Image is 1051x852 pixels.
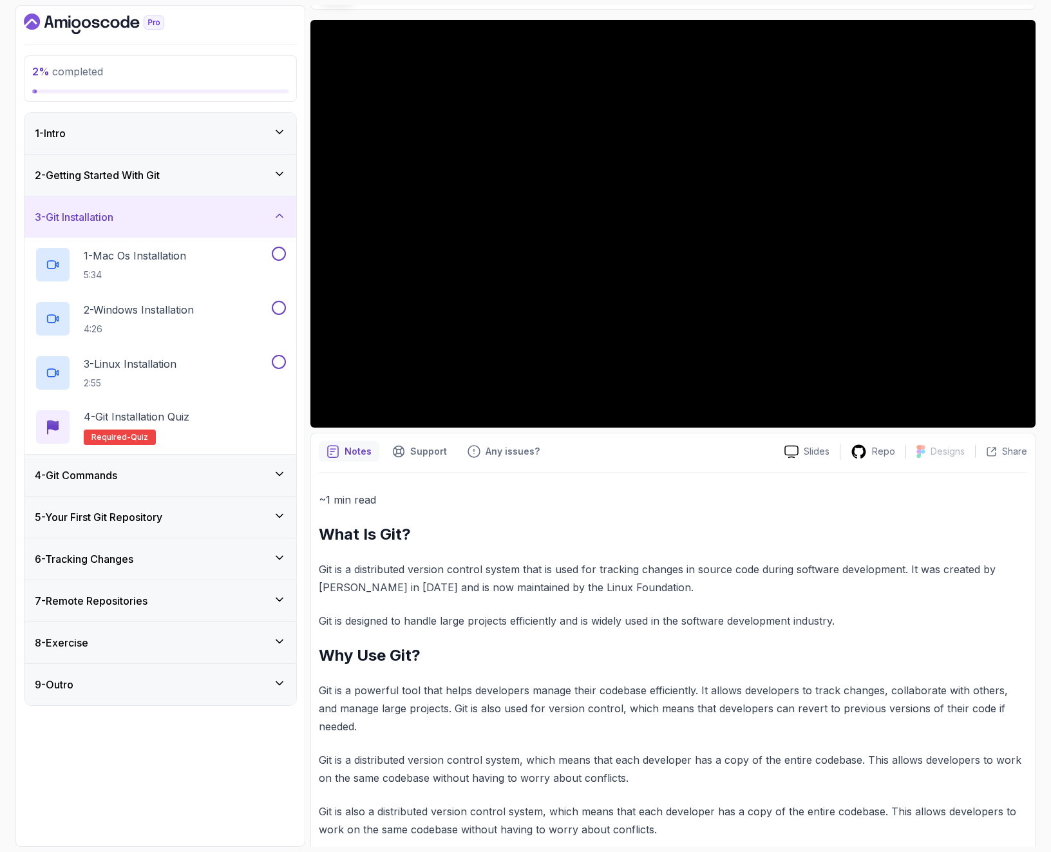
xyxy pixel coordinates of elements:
button: 2-Windows Installation4:26 [35,301,286,337]
button: 7-Remote Repositories [24,580,296,621]
a: Repo [840,444,905,460]
span: Required- [91,432,131,442]
button: Share [975,445,1027,458]
p: Git is designed to handle large projects efficiently and is widely used in the software developme... [319,612,1027,630]
p: 4 - Git Installation Quiz [84,409,189,424]
button: 3-Linux Installation2:55 [35,355,286,391]
h3: 9 - Outro [35,677,73,692]
button: 1-Intro [24,113,296,154]
h3: 7 - Remote Repositories [35,593,147,609]
a: Slides [774,445,840,459]
h3: 2 - Getting Started With Git [35,167,160,183]
h3: 8 - Exercise [35,635,88,650]
p: Repo [872,445,895,458]
button: 2-Getting Started With Git [24,155,296,196]
p: ~1 min read [319,491,1027,509]
p: 2:55 [84,377,176,390]
h3: 3 - Git Installation [35,209,113,225]
button: 6-Tracking Changes [24,538,296,580]
p: Git is a distributed version control system that is used for tracking changes in source code duri... [319,560,1027,596]
p: 1 - Mac Os Installation [84,248,186,263]
button: Feedback button [460,441,547,462]
span: completed [32,65,103,78]
button: 4-Git Installation QuizRequired-quiz [35,409,286,445]
p: Slides [804,445,829,458]
p: Notes [345,445,372,458]
h3: 1 - Intro [35,126,66,141]
h2: Why Use Git? [319,645,1027,666]
h3: 6 - Tracking Changes [35,551,133,567]
a: Dashboard [24,14,194,34]
p: 3 - Linux Installation [84,356,176,372]
button: 9-Outro [24,664,296,705]
p: Git is a distributed version control system, which means that each developer has a copy of the en... [319,751,1027,787]
p: 4:26 [84,323,194,336]
p: Designs [931,445,965,458]
button: 1-Mac Os Installation5:34 [35,247,286,283]
button: 8-Exercise [24,622,296,663]
button: 3-Git Installation [24,196,296,238]
span: quiz [131,432,148,442]
p: Support [410,445,447,458]
p: Git is a powerful tool that helps developers manage their codebase efficiently. It allows develop... [319,681,1027,735]
p: Any issues? [486,445,540,458]
h3: 4 - Git Commands [35,468,117,483]
p: 2 - Windows Installation [84,302,194,317]
button: 5-Your First Git Repository [24,497,296,538]
button: notes button [319,441,379,462]
button: 4-Git Commands [24,455,296,496]
p: Git is also a distributed version control system, which means that each developer has a copy of t... [319,802,1027,838]
h3: 5 - Your First Git Repository [35,509,162,525]
span: 2 % [32,65,50,78]
iframe: 1 - What is Git [310,20,1036,428]
p: 5:34 [84,269,186,281]
button: Support button [384,441,455,462]
p: Share [1002,445,1027,458]
h2: What Is Git? [319,524,1027,545]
